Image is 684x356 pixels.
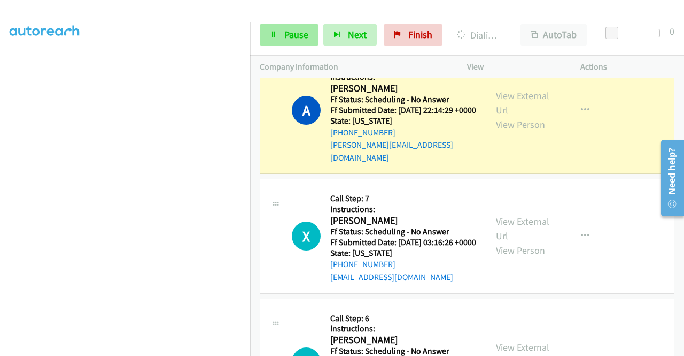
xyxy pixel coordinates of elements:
[330,116,477,126] h5: State: [US_STATE]
[330,248,476,259] h5: State: [US_STATE]
[457,28,501,42] p: Dialing [PERSON_NAME]
[520,24,587,46] button: AutoTab
[580,60,674,73] p: Actions
[496,215,549,242] a: View External Url
[496,89,549,116] a: View External Url
[260,24,318,46] a: Pause
[292,222,321,251] h1: X
[330,105,477,116] h5: Ff Submitted Date: [DATE] 22:14:29 +0000
[496,118,545,131] a: View Person
[330,127,395,138] a: [PHONE_NUMBER]
[670,24,674,39] div: 0
[408,28,432,41] span: Finish
[330,226,476,237] h5: Ff Status: Scheduling - No Answer
[330,215,473,227] h2: [PERSON_NAME]
[654,135,684,221] iframe: Resource Center
[330,204,476,215] h5: Instructions:
[611,29,660,37] div: Delay between calls (in seconds)
[330,334,473,346] h2: [PERSON_NAME]
[384,24,442,46] a: Finish
[330,237,476,248] h5: Ff Submitted Date: [DATE] 03:16:26 +0000
[330,140,453,163] a: [PERSON_NAME][EMAIL_ADDRESS][DOMAIN_NAME]
[496,244,545,256] a: View Person
[330,82,473,95] h2: [PERSON_NAME]
[292,96,321,125] h1: A
[284,28,308,41] span: Pause
[467,60,561,73] p: View
[330,272,453,282] a: [EMAIL_ADDRESS][DOMAIN_NAME]
[330,323,477,334] h5: Instructions:
[323,24,377,46] button: Next
[330,193,476,204] h5: Call Step: 7
[348,28,367,41] span: Next
[260,60,448,73] p: Company Information
[330,94,477,105] h5: Ff Status: Scheduling - No Answer
[330,259,395,269] a: [PHONE_NUMBER]
[330,313,477,324] h5: Call Step: 6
